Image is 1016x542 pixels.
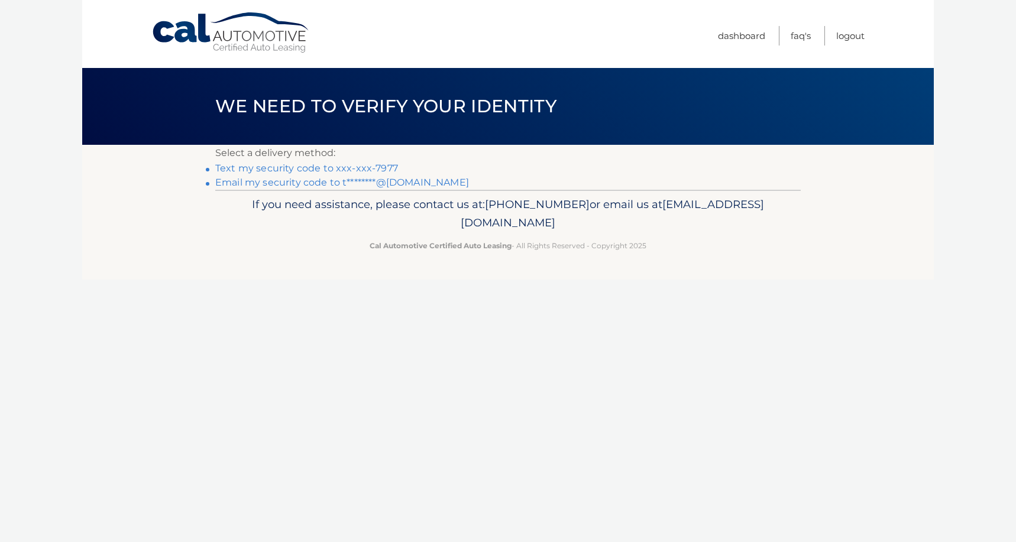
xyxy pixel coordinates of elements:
[223,239,793,252] p: - All Rights Reserved - Copyright 2025
[151,12,311,54] a: Cal Automotive
[215,163,398,174] a: Text my security code to xxx-xxx-7977
[215,177,469,188] a: Email my security code to t********@[DOMAIN_NAME]
[215,95,556,117] span: We need to verify your identity
[791,26,811,46] a: FAQ's
[836,26,865,46] a: Logout
[370,241,512,250] strong: Cal Automotive Certified Auto Leasing
[223,195,793,233] p: If you need assistance, please contact us at: or email us at
[718,26,765,46] a: Dashboard
[485,197,590,211] span: [PHONE_NUMBER]
[215,145,801,161] p: Select a delivery method:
